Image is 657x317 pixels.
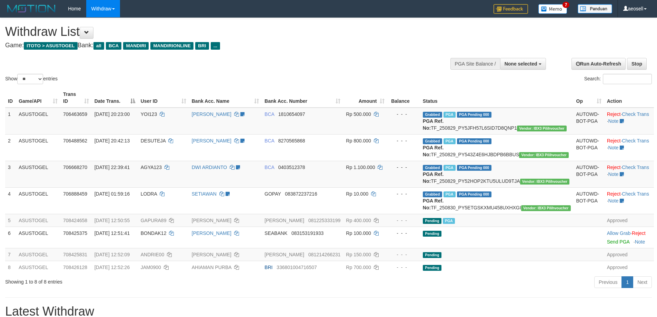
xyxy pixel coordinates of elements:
[277,265,317,270] span: Copy 336801004716507 to clipboard
[262,88,343,108] th: Bank Acc. Number: activate to sort column ascending
[563,2,570,8] span: 7
[192,265,231,270] a: AHIAMAN PURBA
[141,265,161,270] span: JAM0900
[265,230,287,236] span: SEABANK
[387,88,420,108] th: Balance
[285,191,317,197] span: Copy 083872237216 to clipboard
[93,42,104,50] span: all
[141,111,157,117] span: YOI123
[346,230,371,236] span: Rp 100.000
[24,42,78,50] span: ITOTO > ASUSTOGEL
[94,165,130,170] span: [DATE] 22:39:41
[423,118,444,131] b: PGA Ref. No:
[5,134,16,161] td: 2
[63,138,87,143] span: 706488562
[138,88,189,108] th: User ID: activate to sort column ascending
[16,108,60,135] td: ASUSTOGEL
[150,42,193,50] span: MANDIRIONLINE
[192,191,217,197] a: SETIAWAN
[423,265,441,271] span: Pending
[195,42,209,50] span: BRI
[16,248,60,261] td: ASUSTOGEL
[346,138,371,143] span: Rp 800.000
[291,230,323,236] span: Copy 083153191933 to clipboard
[457,191,491,197] span: PGA Pending
[192,230,231,236] a: [PERSON_NAME]
[346,252,371,257] span: Rp 150.000
[94,230,130,236] span: [DATE] 12:51:41
[604,134,654,161] td: · ·
[141,218,167,223] span: GAPURA89
[308,252,340,257] span: Copy 081214266231 to clipboard
[390,217,417,224] div: - - -
[443,218,455,224] span: Marked by aeoheing
[457,138,491,144] span: PGA Pending
[594,276,622,288] a: Previous
[94,265,130,270] span: [DATE] 12:52:26
[141,138,166,143] span: DESUTEJA
[60,88,92,108] th: Trans ID: activate to sort column ascending
[457,112,491,118] span: PGA Pending
[521,205,571,211] span: Vendor URL: https://payment5.1velocity.biz
[265,111,274,117] span: BCA
[574,108,604,135] td: AUTOWD-BOT-PGA
[607,230,630,236] a: Allow Grab
[444,165,456,171] span: Marked by aeoafif
[423,218,441,224] span: Pending
[574,187,604,214] td: AUTOWD-BOT-PGA
[500,58,546,70] button: None selected
[346,265,371,270] span: Rp 700.000
[16,214,60,227] td: ASUSTOGEL
[265,218,304,223] span: [PERSON_NAME]
[211,42,220,50] span: ...
[608,145,619,150] a: Note
[604,161,654,187] td: · ·
[63,230,87,236] span: 708425375
[265,252,304,257] span: [PERSON_NAME]
[343,88,387,108] th: Amount: activate to sort column ascending
[607,239,629,245] a: Send PGA
[390,230,417,237] div: - - -
[94,191,130,197] span: [DATE] 01:59:16
[17,74,43,84] select: Showentries
[308,218,340,223] span: Copy 081225333199 to clipboard
[16,161,60,187] td: ASUSTOGEL
[5,248,16,261] td: 7
[444,191,456,197] span: Marked by aeoros
[192,252,231,257] a: [PERSON_NAME]
[63,265,87,270] span: 708426128
[457,165,491,171] span: PGA Pending
[63,111,87,117] span: 706463659
[423,191,442,197] span: Grabbed
[622,138,649,143] a: Check Trans
[420,161,574,187] td: TF_250829_PY52HOP2KTU5ULUD9TJA
[5,161,16,187] td: 3
[517,126,567,131] span: Vendor URL: https://payment5.1velocity.biz
[5,25,431,39] h1: Withdraw List
[192,138,231,143] a: [PERSON_NAME]
[607,191,621,197] a: Reject
[604,88,654,108] th: Action
[5,3,58,14] img: MOTION_logo.png
[16,261,60,274] td: ASUSTOGEL
[608,171,619,177] a: Note
[604,227,654,248] td: ·
[106,42,121,50] span: BCA
[622,165,649,170] a: Check Trans
[141,252,164,257] span: ANDRIE00
[278,111,305,117] span: Copy 1810654097 to clipboard
[278,165,305,170] span: Copy 0403512378 to clipboard
[189,88,262,108] th: Bank Acc. Name: activate to sort column ascending
[5,227,16,248] td: 6
[141,230,167,236] span: BONDAK12
[574,88,604,108] th: Op: activate to sort column ascending
[494,4,528,14] img: Feedback.jpg
[346,191,368,197] span: Rp 10.000
[423,112,442,118] span: Grabbed
[94,218,130,223] span: [DATE] 12:50:55
[604,248,654,261] td: Approved
[520,179,570,185] span: Vendor URL: https://payment5.1velocity.biz
[423,198,444,210] b: PGA Ref. No:
[574,134,604,161] td: AUTOWD-BOT-PGA
[5,74,58,84] label: Show entries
